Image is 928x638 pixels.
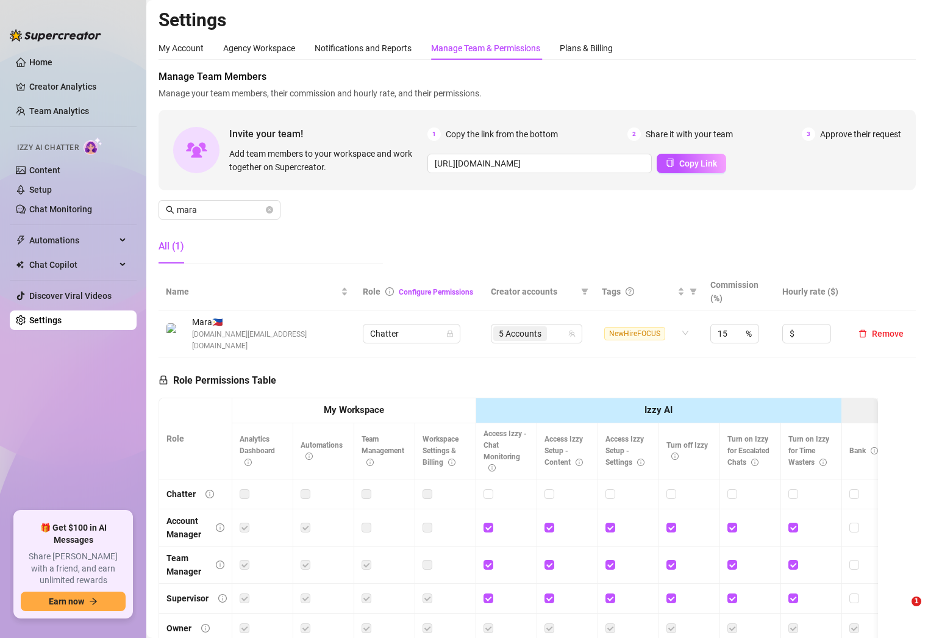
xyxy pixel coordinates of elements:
[602,285,621,298] span: Tags
[244,459,252,466] span: info-circle
[775,273,846,310] th: Hourly rate ($)
[218,594,227,603] span: info-circle
[159,273,355,310] th: Name
[399,288,473,296] a: Configure Permissions
[166,323,187,343] img: Mara
[21,551,126,587] span: Share [PERSON_NAME] with a friend, and earn unlimited rewards
[29,204,92,214] a: Chat Monitoring
[363,287,380,296] span: Role
[690,288,697,295] span: filter
[29,231,116,250] span: Automations
[29,255,116,274] span: Chat Copilot
[788,435,829,467] span: Turn on Izzy for Time Wasters
[666,441,708,461] span: Turn off Izzy
[266,206,273,213] button: close-circle
[657,154,726,173] button: Copy Link
[16,235,26,245] span: thunderbolt
[858,329,867,338] span: delete
[544,435,583,467] span: Access Izzy Setup - Content
[159,9,916,32] h2: Settings
[703,273,774,310] th: Commission (%)
[751,459,758,466] span: info-circle
[315,41,412,55] div: Notifications and Reports
[872,329,904,339] span: Remove
[366,459,374,466] span: info-circle
[177,203,263,217] input: Search members
[29,106,89,116] a: Team Analytics
[166,592,209,605] div: Supervisor
[89,597,98,606] span: arrow-right
[16,260,24,269] img: Chat Copilot
[370,324,453,343] span: Chatter
[21,592,126,611] button: Earn nowarrow-right
[491,285,576,298] span: Creator accounts
[448,459,455,466] span: info-circle
[671,453,679,460] span: info-circle
[820,127,901,141] span: Approve their request
[427,127,441,141] span: 1
[887,597,916,626] iframe: Intercom live chat
[229,147,423,174] span: Add team members to your workspace and work together on Supercreator.
[17,142,79,154] span: Izzy AI Chatter
[159,70,916,84] span: Manage Team Members
[679,159,717,168] span: Copy Link
[166,285,338,298] span: Name
[362,435,404,467] span: Team Management
[166,206,174,214] span: search
[493,326,547,341] span: 5 Accounts
[802,127,815,141] span: 3
[446,127,558,141] span: Copy the link from the bottom
[488,464,496,471] span: info-circle
[159,373,276,388] h5: Role Permissions Table
[159,41,204,55] div: My Account
[446,330,454,337] span: lock
[431,41,540,55] div: Manage Team & Permissions
[216,561,224,569] span: info-circle
[305,453,313,460] span: info-circle
[29,77,127,96] a: Creator Analytics
[324,404,384,415] strong: My Workspace
[29,165,60,175] a: Content
[604,327,665,340] span: NewHireFOCUS
[484,429,527,473] span: Access Izzy - Chat Monitoring
[166,551,206,578] div: Team Manager
[912,597,921,606] span: 1
[871,447,878,454] span: info-circle
[166,622,191,635] div: Owner
[579,282,591,301] span: filter
[159,375,168,385] span: lock
[159,87,916,100] span: Manage your team members, their commission and hourly rate, and their permissions.
[626,287,634,296] span: question-circle
[687,282,699,301] span: filter
[581,288,588,295] span: filter
[166,514,206,541] div: Account Manager
[159,398,232,479] th: Role
[727,435,769,467] span: Turn on Izzy for Escalated Chats
[229,126,427,142] span: Invite your team!
[637,459,644,466] span: info-circle
[605,435,644,467] span: Access Izzy Setup - Settings
[10,29,101,41] img: logo-BBDzfeDw.svg
[423,435,459,467] span: Workspace Settings & Billing
[201,624,210,633] span: info-circle
[666,159,674,167] span: copy
[819,459,827,466] span: info-circle
[854,326,908,341] button: Remove
[385,287,394,296] span: info-circle
[644,404,673,415] strong: Izzy AI
[216,523,224,532] span: info-circle
[29,57,52,67] a: Home
[205,490,214,498] span: info-circle
[21,522,126,546] span: 🎁 Get $100 in AI Messages
[568,330,576,337] span: team
[646,127,733,141] span: Share it with your team
[84,137,102,155] img: AI Chatter
[849,446,878,455] span: Bank
[223,41,295,55] div: Agency Workspace
[29,315,62,325] a: Settings
[576,459,583,466] span: info-circle
[627,127,641,141] span: 2
[49,597,84,606] span: Earn now
[560,41,613,55] div: Plans & Billing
